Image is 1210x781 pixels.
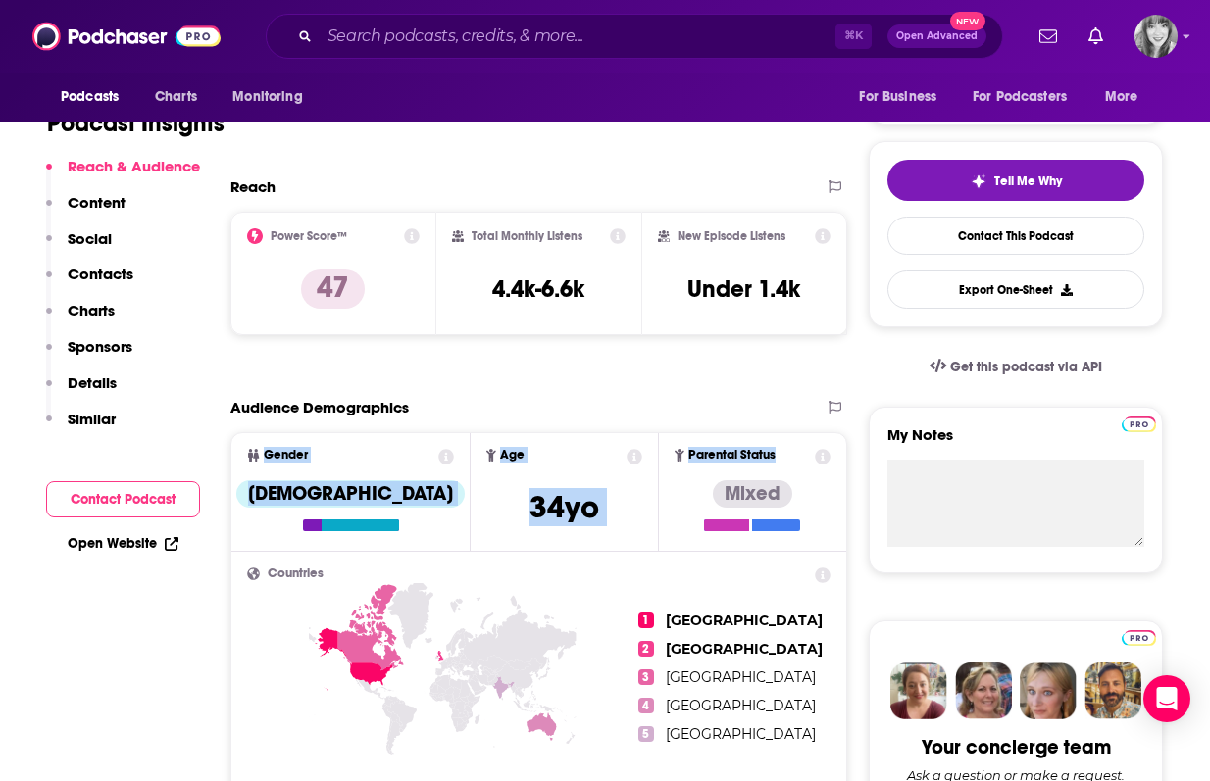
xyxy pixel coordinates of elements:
[46,337,132,373] button: Sponsors
[666,697,816,714] span: [GEOGRAPHIC_DATA]
[887,425,1144,460] label: My Notes
[1134,15,1178,58] span: Logged in as KPotts
[678,229,785,243] h2: New Episode Listens
[264,449,308,462] span: Gender
[955,662,1012,719] img: Barbara Profile
[68,193,126,212] p: Content
[68,535,178,552] a: Open Website
[950,12,985,30] span: New
[266,14,1003,59] div: Search podcasts, credits, & more...
[68,265,133,283] p: Contacts
[971,173,986,189] img: tell me why sparkle
[1105,83,1138,111] span: More
[922,735,1111,759] div: Your concierge team
[68,229,112,248] p: Social
[666,611,823,629] span: [GEOGRAPHIC_DATA]
[47,78,144,116] button: open menu
[529,488,599,526] span: 34 yo
[1143,675,1190,722] div: Open Intercom Messenger
[1020,662,1077,719] img: Jules Profile
[1134,15,1178,58] button: Show profile menu
[896,31,978,41] span: Open Advanced
[638,726,654,742] span: 5
[887,160,1144,201] button: tell me why sparkleTell Me Why
[1122,414,1156,432] a: Pro website
[46,301,115,337] button: Charts
[68,157,200,175] p: Reach & Audience
[973,83,1067,111] span: For Podcasters
[1084,662,1141,719] img: Jon Profile
[500,449,525,462] span: Age
[46,229,112,266] button: Social
[230,177,276,196] h2: Reach
[835,24,872,49] span: ⌘ K
[46,410,116,446] button: Similar
[301,269,365,309] p: 47
[46,157,200,193] button: Reach & Audience
[1122,416,1156,432] img: Podchaser Pro
[887,270,1144,309] button: Export One-Sheet
[688,449,776,462] span: Parental Status
[47,109,225,138] h1: Podcast Insights
[68,373,117,392] p: Details
[46,265,133,301] button: Contacts
[155,83,197,111] span: Charts
[46,481,200,517] button: Contact Podcast
[232,83,302,111] span: Monitoring
[845,78,961,116] button: open menu
[472,229,582,243] h2: Total Monthly Listens
[219,78,328,116] button: open menu
[68,301,115,319] p: Charts
[1081,20,1111,53] a: Show notifications dropdown
[1122,630,1156,646] img: Podchaser Pro
[666,725,816,743] span: [GEOGRAPHIC_DATA]
[713,480,792,508] div: Mixed
[687,274,800,304] h3: Under 1.4k
[638,641,654,657] span: 2
[887,24,986,48] button: Open AdvancedNew
[994,173,1062,189] span: Tell Me Why
[1091,78,1163,116] button: open menu
[666,668,816,686] span: [GEOGRAPHIC_DATA]
[887,217,1144,255] a: Contact This Podcast
[61,83,119,111] span: Podcasts
[320,21,835,52] input: Search podcasts, credits, & more...
[666,640,823,658] span: [GEOGRAPHIC_DATA]
[950,359,1102,375] span: Get this podcast via API
[68,337,132,356] p: Sponsors
[230,398,409,416] h2: Audience Demographics
[492,274,584,304] h3: 4.4k-6.6k
[271,229,347,243] h2: Power Score™
[960,78,1095,116] button: open menu
[638,669,654,685] span: 3
[236,480,465,508] div: [DEMOGRAPHIC_DATA]
[46,373,117,410] button: Details
[1122,627,1156,646] a: Pro website
[142,78,209,116] a: Charts
[1134,15,1178,58] img: User Profile
[46,193,126,229] button: Content
[638,612,654,628] span: 1
[32,18,221,55] img: Podchaser - Follow, Share and Rate Podcasts
[268,567,324,580] span: Countries
[890,662,947,719] img: Sydney Profile
[914,343,1118,391] a: Get this podcast via API
[68,410,116,428] p: Similar
[1032,20,1065,53] a: Show notifications dropdown
[859,83,936,111] span: For Business
[638,698,654,713] span: 4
